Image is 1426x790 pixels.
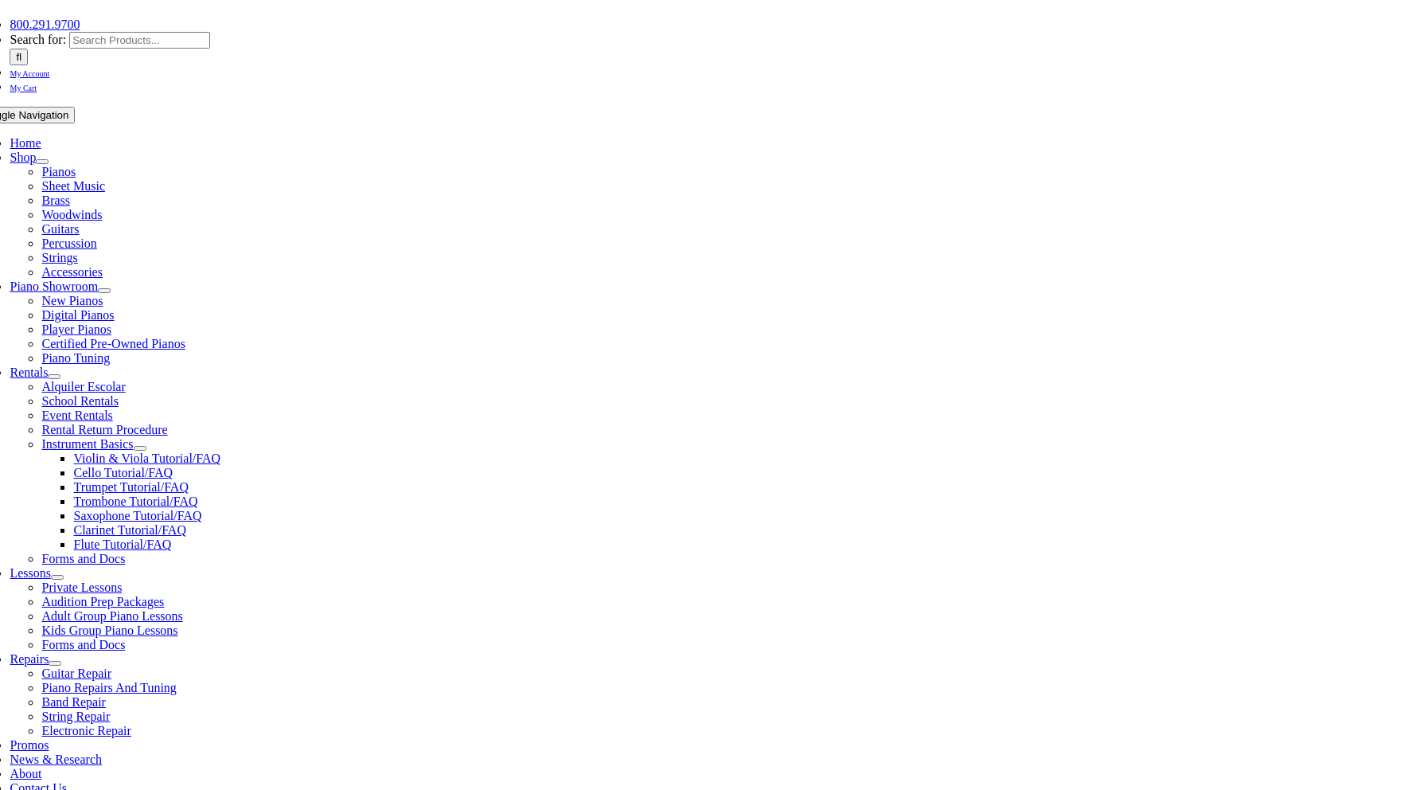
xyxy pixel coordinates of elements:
[41,351,110,365] a: Piano Tuning
[48,374,60,379] button: Open submenu of Rentals
[41,265,102,279] a: Accessories
[41,695,105,709] a: Band Repair
[10,65,49,79] a: My Account
[49,661,61,666] button: Open submenu of Repairs
[41,194,70,207] a: Brass
[41,409,112,422] a: Event Rentals
[10,33,66,46] span: Search for:
[41,595,164,608] a: Audition Prep Packages
[41,681,176,694] a: Piano Repairs And Tuning
[41,294,103,307] a: New Pianos
[41,667,111,680] a: Guitar Repair
[98,288,111,293] button: Open submenu of Piano Showroom
[41,380,125,393] a: Alquiler Escolar
[41,724,131,737] a: Electronic Repair
[10,80,37,93] a: My Cart
[41,308,114,322] a: Digital Pianos
[41,710,110,723] a: String Repair
[10,136,41,150] span: Home
[41,624,177,637] a: Kids Group Piano Lessons
[41,337,185,350] a: Certified Pre-Owned Pianos
[41,165,76,178] a: Pianos
[10,18,80,31] a: 800.291.9700
[41,423,167,436] a: Rental Return Procedure
[10,566,51,580] a: Lessons
[41,222,79,236] a: Guitars
[73,480,188,494] span: Trumpet Tutorial/FAQ
[51,575,64,580] button: Open submenu of Lessons
[41,552,125,565] a: Forms and Docs
[41,437,133,451] a: Instrument Basics
[73,509,201,522] a: Saxophone Tutorial/FAQ
[10,366,48,379] a: Rentals
[36,159,49,164] button: Open submenu of Shop
[10,767,41,780] a: About
[41,251,77,264] span: Strings
[41,323,111,336] a: Player Pianos
[10,753,102,766] a: News & Research
[73,538,171,551] a: Flute Tutorial/FAQ
[10,652,49,666] a: Repairs
[73,523,186,537] a: Clarinet Tutorial/FAQ
[41,208,102,221] a: Woodwinds
[10,69,49,78] span: My Account
[73,452,220,465] a: Violin & Viola Tutorial/FAQ
[69,32,210,49] input: Search Products...
[134,446,146,451] button: Open submenu of Instrument Basics
[10,84,37,92] span: My Cart
[41,179,105,193] a: Sheet Music
[41,581,122,594] a: Private Lessons
[41,638,125,651] a: Forms and Docs
[73,466,173,479] a: Cello Tutorial/FAQ
[41,394,118,408] a: School Rentals
[10,738,49,752] a: Promos
[41,609,182,623] span: Adult Group Piano Lessons
[10,49,28,65] input: Search
[73,495,197,508] a: Trombone Tutorial/FAQ
[10,151,36,164] a: Shop
[41,237,96,250] a: Percussion
[10,280,98,293] a: Piano Showroom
